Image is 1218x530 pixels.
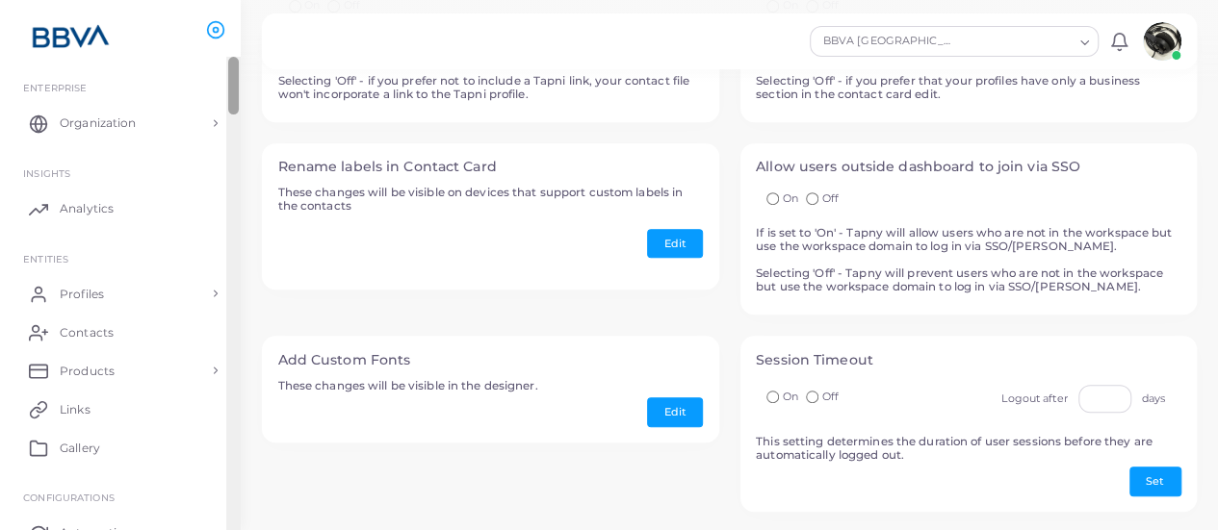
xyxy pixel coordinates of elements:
img: logo [17,18,124,54]
span: Off [821,191,838,205]
span: Off [821,390,838,403]
span: Links [60,401,91,418]
label: Logout after [1001,391,1067,407]
h4: Session Timeout [756,352,1181,368]
input: Search for option [962,31,1073,52]
a: Profiles [14,274,226,313]
a: Gallery [14,428,226,467]
span: Organization [60,114,136,132]
h4: Add Custom Fonts [278,352,704,368]
div: Search for option [810,26,1099,57]
span: Profiles [60,286,104,303]
span: Enterprise [23,82,87,93]
h5: If is set to 'On' - Tapny will allow users who are not in the workspace but use the workspace dom... [756,226,1181,294]
span: On [782,191,797,205]
a: avatar [1137,22,1186,61]
button: Set [1129,467,1181,495]
span: ENTITIES [23,253,68,265]
a: Analytics [14,189,226,228]
span: INSIGHTS [23,167,70,179]
a: Products [14,351,226,390]
a: Organization [14,104,226,142]
label: days [1142,391,1165,407]
h5: These changes will be visible on devices that support custom labels in the contacts [278,186,704,213]
h5: This setting determines the duration of user sessions before they are automatically logged out. [756,435,1181,462]
h5: These changes will be visible in the designer. [278,379,704,392]
span: Analytics [60,200,114,217]
span: Configurations [23,492,115,503]
span: Contacts [60,324,114,341]
span: On [782,390,797,403]
span: BBVA [GEOGRAPHIC_DATA] [820,32,960,51]
button: Edit [647,229,703,258]
h4: Rename labels in Contact Card [278,159,704,175]
img: avatar [1143,22,1181,61]
button: Edit [647,397,703,426]
span: Products [60,363,115,380]
span: Gallery [60,440,100,457]
a: Links [14,390,226,428]
a: Contacts [14,313,226,351]
h4: Allow users outside dashboard to join via SSO [756,159,1181,175]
